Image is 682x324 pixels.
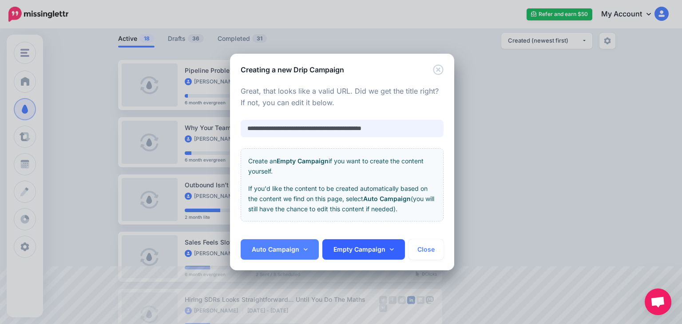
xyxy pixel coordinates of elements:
p: Great, that looks like a valid URL. Did we get the title right? If not, you can edit it below. [241,86,444,109]
a: Empty Campaign [322,239,405,260]
p: If you'd like the content to be created automatically based on the content we find on this page, ... [248,183,436,214]
button: Close [433,64,444,75]
button: Close [408,239,444,260]
a: Auto Campaign [241,239,319,260]
h5: Creating a new Drip Campaign [241,64,344,75]
p: Create an if you want to create the content yourself. [248,156,436,176]
b: Auto Campaign [363,195,411,202]
b: Empty Campaign [277,157,329,165]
